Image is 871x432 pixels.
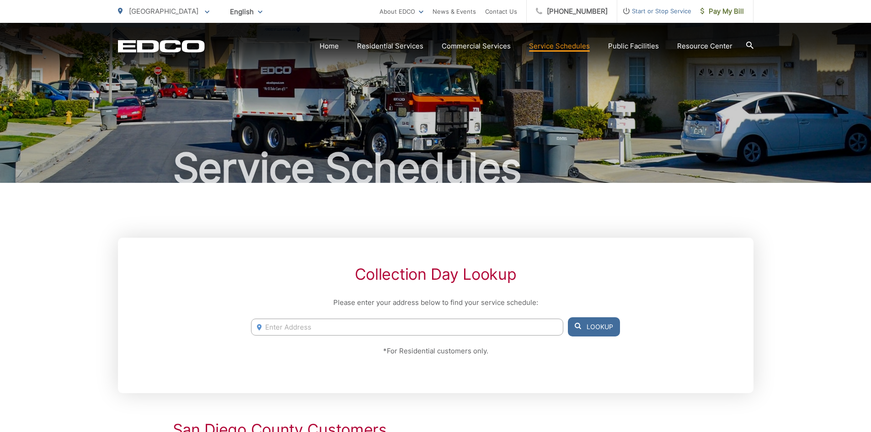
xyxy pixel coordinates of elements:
[118,40,205,53] a: EDCD logo. Return to the homepage.
[568,317,620,336] button: Lookup
[700,6,744,17] span: Pay My Bill
[677,41,732,52] a: Resource Center
[118,145,753,191] h1: Service Schedules
[529,41,590,52] a: Service Schedules
[251,346,620,357] p: *For Residential customers only.
[442,41,511,52] a: Commercial Services
[251,265,620,283] h2: Collection Day Lookup
[320,41,339,52] a: Home
[223,4,269,20] span: English
[433,6,476,17] a: News & Events
[251,297,620,308] p: Please enter your address below to find your service schedule:
[129,7,198,16] span: [GEOGRAPHIC_DATA]
[485,6,517,17] a: Contact Us
[608,41,659,52] a: Public Facilities
[251,319,563,336] input: Enter Address
[357,41,423,52] a: Residential Services
[379,6,423,17] a: About EDCO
